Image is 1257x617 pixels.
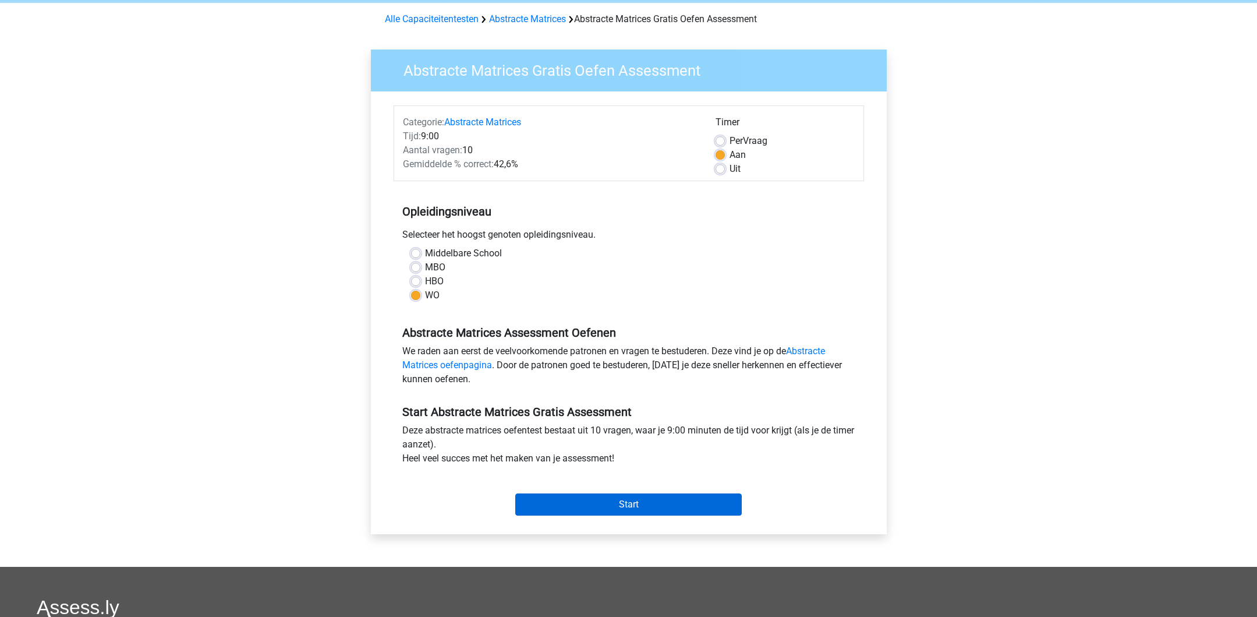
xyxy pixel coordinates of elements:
[425,288,440,302] label: WO
[380,12,877,26] div: Abstracte Matrices Gratis Oefen Assessment
[730,148,746,162] label: Aan
[403,131,421,142] span: Tijd:
[730,135,743,146] span: Per
[403,144,462,156] span: Aantal vragen:
[385,13,479,24] a: Alle Capaciteitentesten
[394,228,864,246] div: Selecteer het hoogst genoten opleidingsniveau.
[402,405,855,419] h5: Start Abstracte Matrices Gratis Assessment
[515,493,742,516] input: Start
[489,13,566,24] a: Abstracte Matrices
[402,200,855,223] h5: Opleidingsniveau
[403,117,444,128] span: Categorie:
[394,344,864,391] div: We raden aan eerst de veelvoorkomende patronen en vragen te bestuderen. Deze vind je op de . Door...
[444,117,521,128] a: Abstracte Matrices
[425,274,444,288] label: HBO
[394,143,707,157] div: 10
[730,162,741,176] label: Uit
[716,115,855,134] div: Timer
[425,246,502,260] label: Middelbare School
[403,158,494,170] span: Gemiddelde % correct:
[425,260,445,274] label: MBO
[402,326,855,340] h5: Abstracte Matrices Assessment Oefenen
[394,129,707,143] div: 9:00
[390,57,878,80] h3: Abstracte Matrices Gratis Oefen Assessment
[394,157,707,171] div: 42,6%
[394,424,864,470] div: Deze abstracte matrices oefentest bestaat uit 10 vragen, waar je 9:00 minuten de tijd voor krijgt...
[730,134,767,148] label: Vraag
